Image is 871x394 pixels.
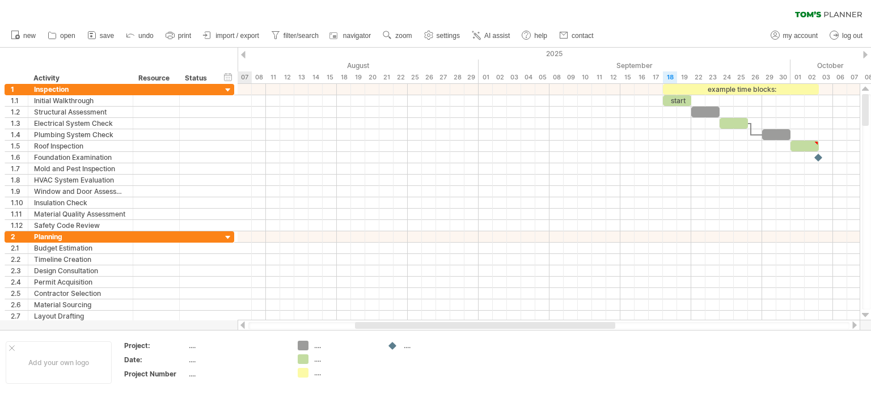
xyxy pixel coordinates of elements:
div: Mold and Pest Inspection [34,163,127,174]
div: .... [404,341,466,350]
div: Monday, 25 August 2025 [408,71,422,83]
a: AI assist [469,28,513,43]
div: Roof Inspection [34,141,127,151]
div: Planning [34,231,127,242]
div: .... [314,354,376,364]
div: Wednesday, 13 August 2025 [294,71,308,83]
div: Monday, 15 September 2025 [620,71,635,83]
div: Tuesday, 9 September 2025 [564,71,578,83]
a: settings [421,28,463,43]
div: Tuesday, 12 August 2025 [280,71,294,83]
div: 2.2 [11,254,28,265]
div: September 2025 [479,60,790,71]
div: Monday, 6 October 2025 [833,71,847,83]
div: Wednesday, 20 August 2025 [365,71,379,83]
div: Friday, 5 September 2025 [535,71,549,83]
div: Friday, 26 September 2025 [748,71,762,83]
a: new [8,28,39,43]
div: 1.5 [11,141,28,151]
div: Tuesday, 30 September 2025 [776,71,790,83]
div: .... [189,369,284,379]
div: Thursday, 25 September 2025 [734,71,748,83]
span: zoom [395,32,412,40]
div: Thursday, 14 August 2025 [308,71,323,83]
span: open [60,32,75,40]
div: 1.8 [11,175,28,185]
div: Layout Drafting [34,311,127,321]
div: Monday, 18 August 2025 [337,71,351,83]
div: Friday, 12 September 2025 [606,71,620,83]
div: Material Quality Assessment [34,209,127,219]
div: 1.7 [11,163,28,174]
a: navigator [328,28,374,43]
div: Initial Walkthrough [34,95,127,106]
a: my account [768,28,821,43]
div: 1.11 [11,209,28,219]
div: Friday, 15 August 2025 [323,71,337,83]
div: Friday, 3 October 2025 [819,71,833,83]
div: Thursday, 2 October 2025 [805,71,819,83]
a: import / export [200,28,263,43]
div: 1.9 [11,186,28,197]
span: my account [783,32,818,40]
div: Tuesday, 2 September 2025 [493,71,507,83]
div: Insulation Check [34,197,127,208]
div: 1.12 [11,220,28,231]
div: Safety Code Review [34,220,127,231]
div: Tuesday, 26 August 2025 [422,71,436,83]
div: 1.4 [11,129,28,140]
span: help [534,32,547,40]
div: Window and Door Assessment [34,186,127,197]
div: Tuesday, 23 September 2025 [705,71,720,83]
div: Wednesday, 3 September 2025 [507,71,521,83]
div: Status [185,73,210,84]
div: Friday, 29 August 2025 [464,71,479,83]
div: Wednesday, 27 August 2025 [436,71,450,83]
a: save [84,28,117,43]
div: Thursday, 28 August 2025 [450,71,464,83]
div: Tuesday, 16 September 2025 [635,71,649,83]
a: filter/search [268,28,322,43]
div: HVAC System Evaluation [34,175,127,185]
div: Monday, 29 September 2025 [762,71,776,83]
a: contact [556,28,597,43]
a: zoom [380,28,415,43]
div: Tuesday, 7 October 2025 [847,71,861,83]
span: print [178,32,191,40]
div: Wednesday, 1 October 2025 [790,71,805,83]
div: Thursday, 21 August 2025 [379,71,394,83]
div: Contractor Selection [34,288,127,299]
span: navigator [343,32,371,40]
div: 1 [11,84,28,95]
div: .... [314,368,376,378]
div: 2 [11,231,28,242]
div: Project Number [124,369,187,379]
span: log out [842,32,862,40]
div: 1.2 [11,107,28,117]
div: Material Sourcing [34,299,127,310]
div: Permit Acquisition [34,277,127,287]
div: Monday, 1 September 2025 [479,71,493,83]
div: 1.3 [11,118,28,129]
div: Monday, 11 August 2025 [266,71,280,83]
div: 2.3 [11,265,28,276]
a: log out [827,28,866,43]
div: August 2025 [181,60,479,71]
div: Tuesday, 19 August 2025 [351,71,365,83]
div: Electrical System Check [34,118,127,129]
div: Friday, 8 August 2025 [252,71,266,83]
div: 2.4 [11,277,28,287]
div: 1.1 [11,95,28,106]
span: import / export [215,32,259,40]
span: new [23,32,36,40]
div: .... [314,341,376,350]
div: Activity [33,73,126,84]
span: contact [572,32,594,40]
span: settings [437,32,460,40]
div: 2.1 [11,243,28,253]
a: help [519,28,551,43]
div: Friday, 19 September 2025 [677,71,691,83]
div: example time blocks: [663,84,819,95]
div: Thursday, 11 September 2025 [592,71,606,83]
div: Add your own logo [6,341,112,384]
